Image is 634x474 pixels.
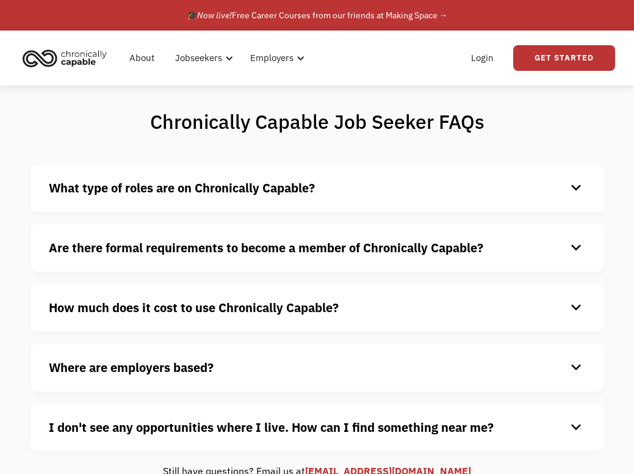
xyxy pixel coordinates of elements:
[250,51,294,65] div: Employers
[243,38,308,78] div: Employers
[168,38,237,78] div: Jobseekers
[49,359,214,376] strong: Where are employers based?
[513,45,615,71] a: Get Started
[175,51,222,65] div: Jobseekers
[102,109,532,134] h1: Chronically Capable Job Seeker FAQs
[122,38,162,78] a: About
[49,419,494,436] strong: I don't see any opportunities where I live. How can I find something near me?
[566,359,586,377] div: keyboard_arrow_down
[566,299,586,317] div: keyboard_arrow_down
[49,180,315,196] strong: What type of roles are on Chronically Capable?
[49,299,339,316] strong: How much does it cost to use Chronically Capable?
[19,45,116,71] a: home
[197,10,232,21] em: Now live!
[49,239,483,256] strong: Are there formal requirements to become a member of Chronically Capable?
[187,8,448,23] div: 🎓 Free Career Courses from our friends at Making Space →
[566,179,586,197] div: keyboard_arrow_down
[566,418,586,437] div: keyboard_arrow_down
[19,45,110,71] img: Chronically Capable logo
[464,38,501,78] a: Login
[566,239,586,257] div: keyboard_arrow_down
